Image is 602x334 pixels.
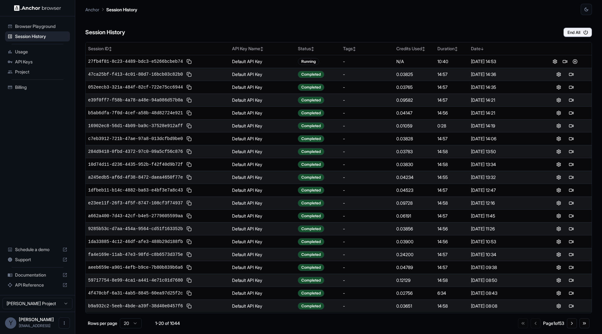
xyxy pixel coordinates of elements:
[5,270,70,280] div: Documentation
[396,84,432,90] div: 0.03765
[471,277,536,283] div: [DATE] 08:50
[396,161,432,168] div: 0.03830
[396,239,432,245] div: 0.03900
[471,71,536,78] div: [DATE] 14:36
[471,187,536,193] div: [DATE] 12:47
[396,110,432,116] div: 0.04147
[396,58,432,65] div: N/A
[396,123,432,129] div: 0.01059
[343,71,391,78] div: -
[298,213,324,219] div: Completed
[481,46,484,51] span: ↓
[15,272,60,278] span: Documentation
[298,148,324,155] div: Completed
[343,290,391,296] div: -
[230,235,295,248] td: Default API Key
[88,226,183,232] span: 9285b53c-d7aa-454a-9564-cd51f163352b
[437,187,466,193] div: 14:57
[343,303,391,309] div: -
[437,290,466,296] div: 6:34
[343,264,391,271] div: -
[232,46,293,52] div: API Key Name
[343,136,391,142] div: -
[88,71,183,78] span: 47ca25bf-f413-4c01-80d7-16bcb03c82b0
[298,84,324,91] div: Completed
[14,5,61,11] img: Anchor Logo
[88,251,183,258] span: fa4e169e-11ab-47e3-98fd-c8b6573d375e
[298,110,324,116] div: Completed
[88,200,183,206] span: e23ee11f-26f3-4f5f-8747-108cf3f74937
[230,248,295,261] td: Default API Key
[88,97,183,103] span: e39f0ff7-f58b-4a78-a48e-94a086d57b0a
[5,280,70,290] div: API Reference
[19,317,54,322] span: Yuma Heymans
[88,58,183,65] span: 27fb4f81-8c23-4489-bdc3-e5266bcbeb74
[88,110,183,116] span: b5ab6dfa-7f0d-4cef-a58b-48d82724e921
[230,158,295,171] td: Default API Key
[88,239,183,245] span: 1da33885-4c12-46df-afe3-488b29d188fb
[298,303,324,310] div: Completed
[230,132,295,145] td: Default API Key
[230,145,295,158] td: Default API Key
[343,187,391,193] div: -
[15,33,67,40] span: Session History
[396,71,432,78] div: 0.03825
[88,148,183,155] span: 284d9418-0fbd-4372-97c0-09a5cf56c876
[396,213,432,219] div: 0.06191
[88,303,183,309] span: b9a932c2-5eeb-4bde-a39f-38d40e0457f6
[230,222,295,235] td: Default API Key
[152,320,183,326] div: 1-20 of 1044
[88,174,183,180] span: a245edb5-af6d-4f38-8472-daea4650f77e
[311,46,314,51] span: ↕
[396,303,432,309] div: 0.03651
[343,213,391,219] div: -
[396,251,432,258] div: 0.24200
[471,303,536,309] div: [DATE] 08:08
[298,187,324,194] div: Completed
[437,251,466,258] div: 14:57
[88,213,183,219] span: a662a400-7d43-42cf-b4e5-2779605599aa
[88,264,183,271] span: aeeb659e-a901-4efb-b9ce-7b80b839b6a6
[298,200,324,207] div: Completed
[85,6,99,13] p: Anchor
[298,122,324,129] div: Completed
[106,6,137,13] p: Session History
[422,46,425,51] span: ↕
[59,317,70,329] button: Open menu
[437,136,466,142] div: 14:57
[260,46,263,51] span: ↕
[437,213,466,219] div: 14:57
[396,136,432,142] div: 0.03828
[15,23,67,30] span: Browser Playground
[471,58,536,65] div: [DATE] 14:53
[15,49,67,55] span: Usage
[471,226,536,232] div: [DATE] 11:26
[471,97,536,103] div: [DATE] 14:21
[437,46,466,52] div: Duration
[88,46,227,52] div: Session ID
[471,264,536,271] div: [DATE] 09:38
[298,290,324,297] div: Completed
[471,148,536,155] div: [DATE] 13:50
[343,58,391,65] div: -
[437,110,466,116] div: 14:56
[85,6,137,13] nav: breadcrumb
[88,161,183,168] span: 10d74d11-d236-4435-952b-f42f40d9b72f
[298,264,324,271] div: Completed
[298,58,319,65] div: Running
[396,187,432,193] div: 0.04523
[343,97,391,103] div: -
[353,46,356,51] span: ↕
[85,28,125,37] h6: Session History
[19,323,50,328] span: yuma@o-mega.ai
[343,200,391,206] div: -
[88,320,117,326] p: Rows per page
[471,84,536,90] div: [DATE] 14:35
[109,46,112,51] span: ↕
[298,277,324,284] div: Completed
[15,59,67,65] span: API Keys
[88,187,183,193] span: 1dfbeb11-b14c-4882-ba63-e4bf3e7a8c43
[298,225,324,232] div: Completed
[343,161,391,168] div: -
[396,46,432,52] div: Credits Used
